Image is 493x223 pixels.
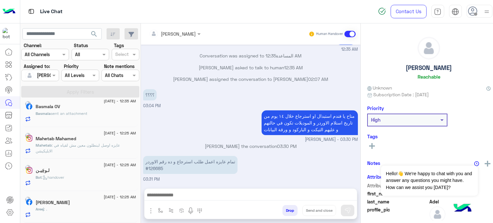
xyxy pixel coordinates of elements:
[104,162,136,168] span: [DATE] - 12:25 AM
[284,65,303,70] span: 12:35 AM
[36,200,70,205] h5: Areej Gad
[308,76,328,82] span: 02:07 AM
[86,28,102,42] button: search
[114,51,129,59] div: Select
[143,64,358,71] p: [PERSON_NAME] asked to talk to human
[367,133,491,139] h6: Tags
[176,205,187,216] button: create order
[44,207,47,211] span: .
[179,208,184,213] img: create order
[367,182,428,189] span: Attribute Name
[36,143,52,148] span: Mahetab
[451,197,474,220] img: hulul-logo.png
[483,8,491,16] img: profile
[24,63,50,70] label: Assigned to:
[104,98,136,104] span: [DATE] - 12:35 AM
[344,207,351,214] img: send message
[155,205,166,216] button: select flow
[36,175,42,180] span: Bot
[143,143,358,150] p: [PERSON_NAME] the conversation
[40,7,63,16] p: Live Chat
[25,101,31,107] img: picture
[158,208,163,213] img: select flow
[3,28,14,39] img: 919860931428189
[166,205,176,216] button: Trigger scenario
[406,64,452,72] h5: [PERSON_NAME]
[429,206,445,222] img: defaultAdmin.png
[316,31,343,37] small: Human Handover
[452,8,459,15] img: tab
[367,198,428,205] span: last_name
[143,177,160,182] span: 03:31 PM
[25,197,31,202] img: picture
[431,5,444,18] a: tab
[74,42,88,49] label: Status
[36,168,49,173] h5: لـوچَيـن
[36,111,51,116] span: Basmala
[367,174,390,180] h6: Attributes
[21,86,139,98] button: Apply Filters
[114,42,124,49] label: Tags
[434,8,441,15] img: tab
[104,130,136,136] span: [DATE] - 12:25 AM
[367,105,384,111] h6: Priority
[378,7,386,15] img: spinner
[104,194,136,200] span: [DATE] - 12:25 AM
[367,160,380,166] h6: Notes
[143,52,358,59] p: Conversation was assigned to المساعدة
[90,30,98,38] span: search
[277,143,297,149] span: 03:30 PM
[143,89,157,100] p: 3/9/2025, 3:04 PM
[26,103,32,110] img: Facebook
[26,167,32,174] img: Instagram
[143,156,238,174] p: 3/9/2025, 3:31 PM
[187,207,195,215] img: send voice note
[169,208,174,213] img: Trigger scenario
[262,110,358,135] p: 3/9/2025, 3:30 PM
[64,63,79,70] label: Priority
[36,136,76,142] h5: Mahetab Mahamed
[25,71,34,80] img: defaultAdmin.png
[25,133,31,139] img: picture
[36,104,60,109] h5: Basmala OV
[367,84,392,91] span: Unknown
[305,137,358,143] span: [PERSON_NAME] - 03:30 PM
[104,63,134,70] label: Note mentions
[265,53,301,58] span: 12:35 AM
[418,37,440,59] img: defaultAdmin.png
[27,7,35,15] img: tab
[429,198,491,205] span: Adel
[143,103,161,108] span: 03:04 PM
[373,91,429,98] span: Subscription Date : [DATE]
[418,74,440,80] h6: Reachable
[24,42,42,49] label: Channel:
[25,165,31,171] img: picture
[42,175,64,180] span: : handover
[26,199,32,205] img: Facebook
[282,205,298,216] button: Drop
[302,205,336,216] button: Send and close
[341,47,358,53] span: 12:35 AM
[3,5,15,18] img: Logo
[143,76,358,82] p: [PERSON_NAME] assigned the conversation to [PERSON_NAME]
[147,207,155,215] img: send attachment
[36,207,44,211] span: Areej
[367,206,428,221] span: profile_pic
[485,161,490,167] img: add
[26,135,32,142] img: Instagram
[391,5,427,18] a: Contact Us
[367,190,428,197] span: first_name
[197,208,202,213] img: make a call
[381,166,478,196] span: Hello!👋 We're happy to chat with you and answer any questions you might have. How can we assist y...
[36,143,120,153] span: عايزه اوصل لبنطلون معين مش لقياه في الابليكيشن
[51,111,87,116] span: sent an attachment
